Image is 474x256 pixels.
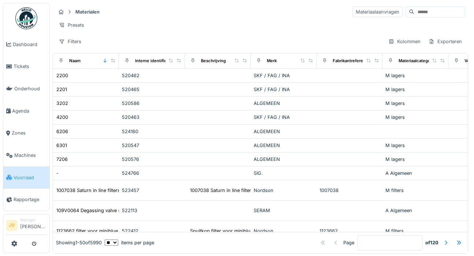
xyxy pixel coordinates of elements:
[352,7,403,17] div: Materiaalaanvragen
[385,86,445,93] div: M lagers
[56,239,102,246] div: Showing 1 - 50 of 5990
[385,170,445,177] div: A Algemeen
[385,100,445,107] div: M lagers
[56,207,144,214] div: 109V0064 Degassing valve sealing end
[3,144,49,166] a: Machines
[14,152,46,159] span: Machines
[254,142,314,149] div: ALGEMEEN
[122,100,182,107] div: 520586
[56,156,68,163] div: 7206
[56,36,85,47] div: Filters
[69,58,81,64] div: Naam
[56,187,145,194] div: 1007038 Saturn in line filters value pack
[56,20,87,30] div: Presets
[6,220,17,231] li: JV
[56,142,67,149] div: 6301
[385,72,445,79] div: M lagers
[56,227,139,234] div: 1123662 filter voor miniblue 2 pistool
[56,170,59,177] div: -
[14,196,46,203] span: Rapportage
[3,56,49,78] a: Tickets
[267,58,277,64] div: Merk
[122,156,182,163] div: 520576
[254,72,314,79] div: SKF / FAG / INA
[105,239,154,246] div: items per page
[14,63,46,70] span: Tickets
[122,227,182,234] div: 522412
[254,170,314,177] div: SIG.
[385,187,445,194] div: M filters
[254,114,314,121] div: SKF / FAG / INA
[254,128,314,135] div: ALGEMEEN
[254,100,314,107] div: ALGEMEEN
[15,7,37,29] img: Badge_color-CXgf-gQk.svg
[254,187,314,194] div: Nordson
[6,217,46,235] a: JV Manager[PERSON_NAME]
[122,170,182,177] div: 524766
[190,227,288,234] div: Spuitkop filter voor miniblue 2 inline filter ...
[3,33,49,56] a: Dashboard
[14,174,46,181] span: Voorraad
[254,156,314,163] div: ALGEMEEN
[320,227,380,234] div: 1123662
[122,187,182,194] div: 523457
[320,187,380,194] div: 1007038
[385,207,445,214] div: A Algemeen
[122,142,182,149] div: 520547
[12,129,46,136] span: Zones
[254,227,314,234] div: Nordson
[385,156,445,163] div: M lagers
[385,36,424,47] div: Kolommen
[56,100,68,107] div: 3202
[254,207,314,214] div: SERAM
[20,217,46,233] li: [PERSON_NAME]
[3,100,49,122] a: Agenda
[201,58,226,64] div: Beschrijving
[56,128,68,135] div: 6206
[122,207,182,214] div: 522113
[13,41,46,48] span: Dashboard
[425,36,465,47] div: Exporteren
[122,86,182,93] div: 520465
[254,86,314,93] div: SKF / FAG / INA
[122,114,182,121] div: 520463
[333,58,371,64] div: Fabrikantreferentie
[190,187,295,194] div: 1007038 Saturn in line filters value pack verp...
[122,72,182,79] div: 520462
[3,189,49,211] a: Rapportage
[20,217,46,223] div: Manager
[3,78,49,100] a: Onderhoud
[343,239,354,246] div: Page
[14,85,46,92] span: Onderhoud
[56,86,67,93] div: 2201
[3,166,49,189] a: Voorraad
[72,8,102,15] strong: Materialen
[3,122,49,144] a: Zones
[385,142,445,149] div: M lagers
[12,108,46,114] span: Agenda
[385,227,445,234] div: M filters
[425,239,438,246] strong: of 120
[56,114,68,121] div: 4200
[56,72,68,79] div: 2200
[385,114,445,121] div: M lagers
[135,58,175,64] div: Interne identificator
[399,58,436,64] div: Materiaalcategorie
[122,128,182,135] div: 524160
